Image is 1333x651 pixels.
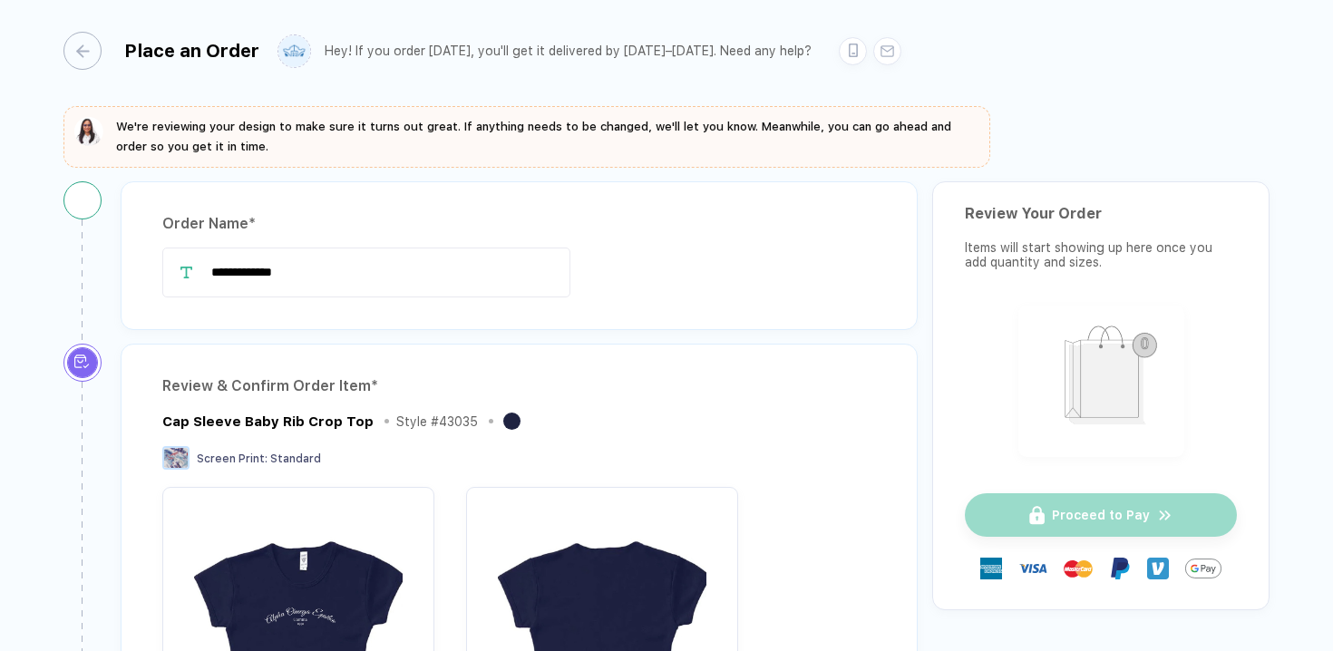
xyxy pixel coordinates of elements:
[980,558,1002,579] img: express
[162,446,190,470] img: Screen Print
[74,117,979,157] button: We're reviewing your design to make sure it turns out great. If anything needs to be changed, we'...
[965,240,1237,269] div: Items will start showing up here once you add quantity and sizes.
[162,209,876,238] div: Order Name
[278,35,310,67] img: user profile
[1018,554,1047,583] img: visa
[1109,558,1131,579] img: Paypal
[1185,550,1221,587] img: GPay
[270,452,321,465] span: Standard
[116,120,951,153] span: We're reviewing your design to make sure it turns out great. If anything needs to be changed, we'...
[1027,314,1176,445] img: shopping_bag.png
[396,414,478,429] div: Style # 43035
[197,452,268,465] span: Screen Print :
[1064,554,1093,583] img: master-card
[162,372,876,401] div: Review & Confirm Order Item
[74,117,103,146] img: sophie
[1147,558,1169,579] img: Venmo
[325,44,812,59] div: Hey! If you order [DATE], you'll get it delivered by [DATE]–[DATE]. Need any help?
[162,413,374,430] div: Cap Sleeve Baby Rib Crop Top
[965,205,1237,222] div: Review Your Order
[124,40,259,62] div: Place an Order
